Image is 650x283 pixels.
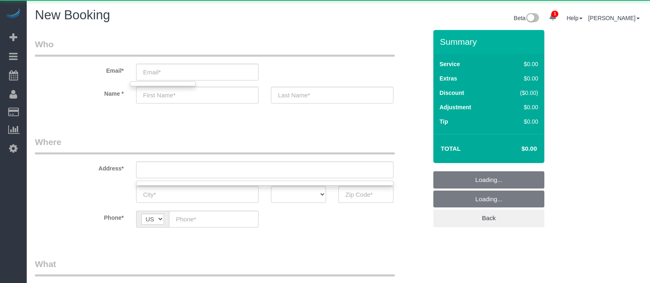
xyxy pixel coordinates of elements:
h3: Summary [440,37,540,46]
label: Discount [440,89,464,97]
span: New Booking [35,8,110,22]
div: $0.00 [503,117,538,126]
input: Phone* [169,211,259,228]
label: Address* [29,161,130,173]
input: Zip Code* [338,186,393,203]
h4: $0.00 [497,145,537,152]
a: [PERSON_NAME] [588,15,640,21]
div: $0.00 [503,74,538,83]
label: Phone* [29,211,130,222]
label: Adjustment [440,103,471,111]
img: New interface [525,13,539,24]
a: Help [567,15,583,21]
img: Automaid Logo [5,8,21,20]
legend: Where [35,136,395,154]
label: Name * [29,87,130,98]
label: Extras [440,74,457,83]
legend: What [35,258,395,276]
a: Beta [514,15,539,21]
input: Last Name* [271,87,393,104]
legend: Who [35,38,395,57]
label: Tip [440,117,448,126]
span: 1 [551,11,558,17]
a: 1 [545,8,561,26]
a: Back [433,209,544,227]
label: Email* [29,64,130,75]
div: $0.00 [503,103,538,111]
div: $0.00 [503,60,538,68]
strong: Total [441,145,461,152]
input: City* [136,186,259,203]
input: First Name* [136,87,259,104]
input: Email* [136,64,259,81]
div: ($0.00) [503,89,538,97]
label: Service [440,60,460,68]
